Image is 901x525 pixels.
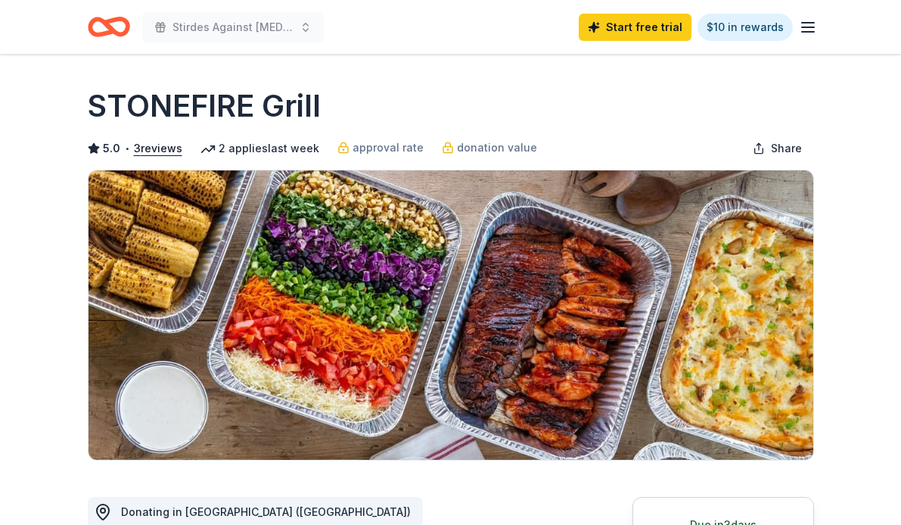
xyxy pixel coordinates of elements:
[88,85,321,127] h1: STONEFIRE Grill
[134,139,182,158] button: 3reviews
[172,18,294,36] span: Stirdes Against [MEDICAL_DATA], Second Annual Walk
[103,139,120,158] span: 5.0
[457,139,537,157] span: donation value
[124,142,129,155] span: •
[337,139,424,157] a: approval rate
[89,170,813,460] img: Image for STONEFIRE Grill
[88,9,130,45] a: Home
[121,505,411,518] span: Donating in [GEOGRAPHIC_DATA] ([GEOGRAPHIC_DATA])
[200,139,319,158] div: 2 applies last week
[353,139,424,157] span: approval rate
[741,133,814,164] button: Share
[442,139,537,157] a: donation value
[142,12,324,42] button: Stirdes Against [MEDICAL_DATA], Second Annual Walk
[697,14,793,41] a: $10 in rewards
[579,14,691,41] a: Start free trial
[771,139,802,158] span: Share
